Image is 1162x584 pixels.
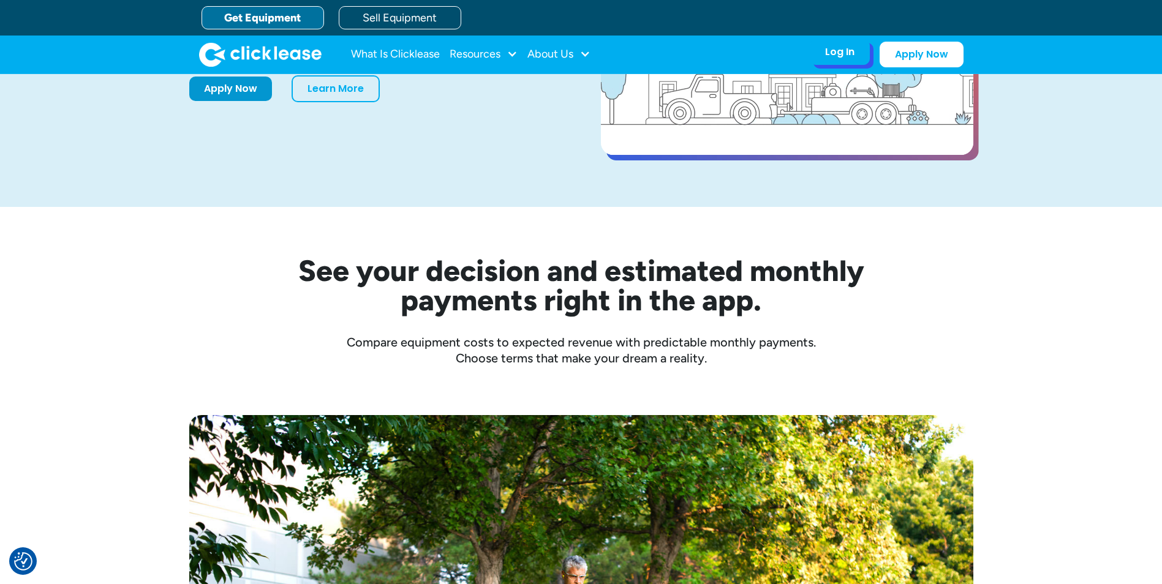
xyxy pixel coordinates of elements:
a: Learn More [292,75,380,102]
a: What Is Clicklease [351,42,440,67]
a: Apply Now [189,77,272,101]
button: Consent Preferences [14,552,32,571]
div: Resources [450,42,518,67]
a: home [199,42,322,67]
h2: See your decision and estimated monthly payments right in the app. [238,256,924,315]
div: Log In [825,46,855,58]
img: Clicklease logo [199,42,322,67]
img: Revisit consent button [14,552,32,571]
a: Apply Now [880,42,964,67]
a: Get Equipment [202,6,324,29]
div: About Us [527,42,590,67]
div: Compare equipment costs to expected revenue with predictable monthly payments. Choose terms that ... [189,334,973,366]
a: Sell Equipment [339,6,461,29]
